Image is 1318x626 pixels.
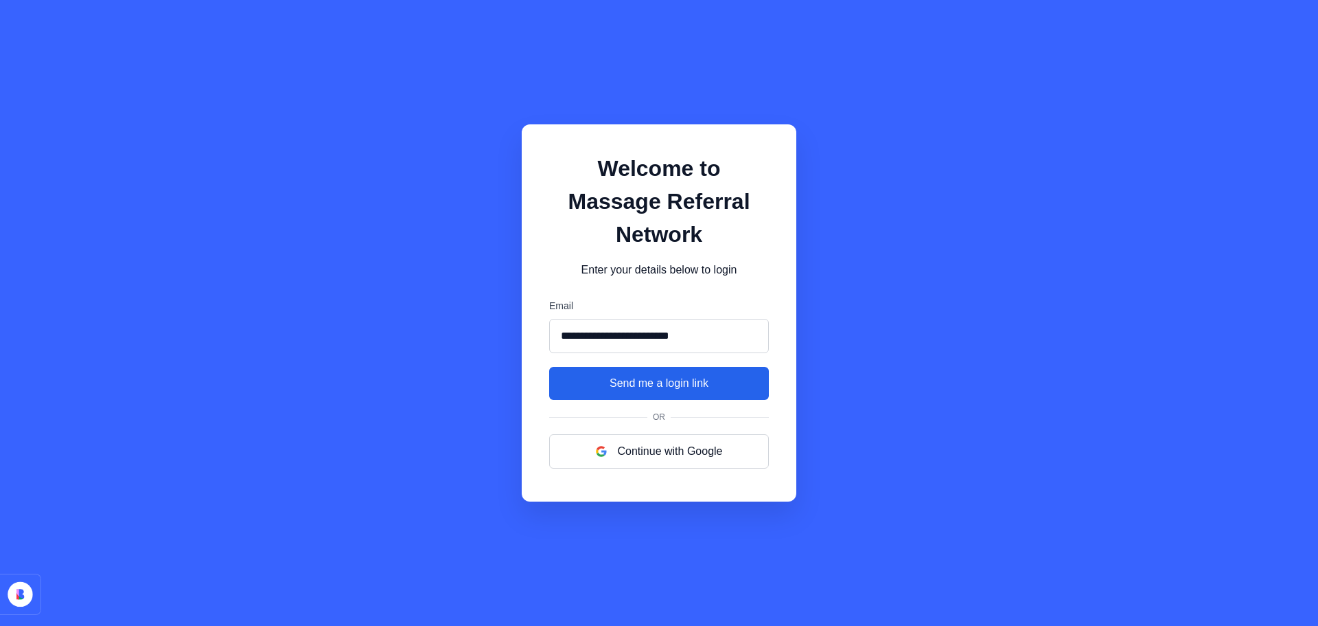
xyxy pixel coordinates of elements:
[549,152,769,251] h1: Welcome to Massage Referral Network
[647,411,671,423] span: Or
[596,446,607,457] img: google logo
[549,299,769,313] label: Email
[549,367,769,400] button: Send me a login link
[549,434,769,469] button: Continue with Google
[549,262,769,278] p: Enter your details below to login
